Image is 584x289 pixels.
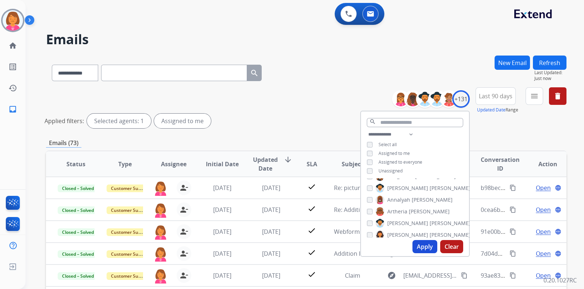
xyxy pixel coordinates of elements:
[3,10,23,31] img: avatar
[334,206,406,214] span: Re: Additional information
[46,138,81,148] p: Emails (73)
[58,185,98,192] span: Closed – Solved
[379,168,403,174] span: Unassigned
[379,159,422,165] span: Assigned to everyone
[307,270,316,279] mat-icon: check
[307,182,316,191] mat-icon: check
[379,150,410,156] span: Assigned to me
[461,272,468,279] mat-icon: content_copy
[452,90,470,108] div: +131
[440,240,463,253] button: Clear
[46,32,566,47] h2: Emails
[534,70,566,76] span: Last Updated:
[262,228,280,236] span: [DATE]
[58,228,98,236] span: Closed – Solved
[495,56,530,70] button: New Email
[213,250,231,258] span: [DATE]
[153,246,168,262] img: agent-avatar
[8,84,17,92] mat-icon: history
[153,224,168,240] img: agent-avatar
[476,87,516,105] button: Last 90 days
[284,155,292,164] mat-icon: arrow_downward
[510,206,516,213] mat-icon: content_copy
[518,151,566,177] th: Action
[180,183,188,192] mat-icon: person_remove
[510,185,516,191] mat-icon: content_copy
[412,196,453,204] span: [PERSON_NAME]
[555,185,561,191] mat-icon: language
[481,155,520,173] span: Conversation ID
[213,184,231,192] span: [DATE]
[8,105,17,114] mat-icon: inbox
[536,249,551,258] span: Open
[555,206,561,213] mat-icon: language
[161,160,187,168] span: Assignee
[477,107,518,113] span: Range
[369,118,376,125] mat-icon: search
[536,271,551,280] span: Open
[58,206,98,214] span: Closed – Solved
[430,231,470,239] span: [PERSON_NAME]
[154,114,211,128] div: Assigned to me
[66,160,85,168] span: Status
[555,250,561,257] mat-icon: language
[58,250,98,258] span: Closed – Solved
[307,160,317,168] span: SLA
[479,95,512,98] span: Last 90 days
[387,185,428,192] span: [PERSON_NAME]
[262,271,280,280] span: [DATE]
[409,208,450,215] span: [PERSON_NAME]
[213,228,231,236] span: [DATE]
[307,204,316,213] mat-icon: check
[387,196,410,204] span: Annalyah
[387,271,396,280] mat-icon: explore
[107,206,154,214] span: Customer Support
[430,220,470,227] span: [PERSON_NAME]
[510,250,516,257] mat-icon: content_copy
[153,180,168,196] img: agent-avatar
[555,272,561,279] mat-icon: language
[262,250,280,258] span: [DATE]
[536,183,551,192] span: Open
[107,185,154,192] span: Customer Support
[250,69,259,77] mat-icon: search
[107,272,154,280] span: Customer Support
[379,141,397,148] span: Select all
[334,184,389,192] span: Re: pictures needed
[387,220,428,227] span: [PERSON_NAME]
[345,271,360,280] span: Claim
[534,76,566,81] span: Just now
[180,227,188,236] mat-icon: person_remove
[403,271,457,280] span: [EMAIL_ADDRESS][DOMAIN_NAME]
[543,276,577,285] p: 0.20.1027RC
[45,117,84,125] p: Applied filters:
[533,56,566,70] button: Refresh
[536,205,551,214] span: Open
[213,206,231,214] span: [DATE]
[510,228,516,235] mat-icon: content_copy
[153,268,168,284] img: agent-avatar
[153,202,168,218] img: agent-avatar
[387,208,407,215] span: Artheria
[206,160,239,168] span: Initial Date
[555,228,561,235] mat-icon: language
[58,272,98,280] span: Closed – Solved
[253,155,278,173] span: Updated Date
[213,271,231,280] span: [DATE]
[334,228,499,236] span: Webform from [EMAIL_ADDRESS][DOMAIN_NAME] on [DATE]
[8,62,17,71] mat-icon: list_alt
[307,248,316,257] mat-icon: check
[477,107,506,113] button: Updated Date
[536,227,551,236] span: Open
[342,160,363,168] span: Subject
[8,41,17,50] mat-icon: home
[387,231,428,239] span: [PERSON_NAME]
[87,114,151,128] div: Selected agents: 1
[118,160,132,168] span: Type
[180,271,188,280] mat-icon: person_remove
[334,250,392,258] span: Addition Information
[510,272,516,279] mat-icon: content_copy
[107,250,154,258] span: Customer Support
[180,205,188,214] mat-icon: person_remove
[530,92,539,100] mat-icon: menu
